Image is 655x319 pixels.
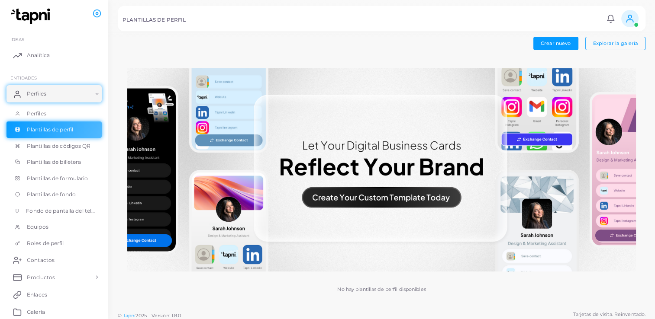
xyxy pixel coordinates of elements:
a: Analítica [6,47,102,64]
span: Perfiles [27,90,46,98]
span: Explorar la galería [593,40,638,46]
span: Plantillas de perfil [27,126,73,134]
a: Enlaces [6,286,102,303]
span: Perfiles [27,110,46,118]
span: Plantillas de formulario [27,175,88,182]
span: Roles de perfil [27,239,64,247]
a: Contactos [6,251,102,268]
a: Tapni [123,313,136,319]
span: Fondo de pantalla del teléfono [26,207,95,215]
span: Plantillas de fondo [27,191,76,198]
p: No hay plantillas de perfil disponibles [337,286,426,293]
h5: PLANTILLAS DE PERFIL [123,17,186,23]
span: Analítica [27,51,50,59]
button: Crear nuevo [533,37,578,50]
span: Versión: 1.8.0 [152,313,181,319]
span: ENTIDADES [10,75,37,80]
a: Productos [6,268,102,286]
span: Equipos [27,223,48,231]
span: IDEAS [10,37,24,42]
a: Roles de perfil [6,235,102,252]
a: Plantillas de formulario [6,170,102,187]
span: Enlaces [27,291,47,299]
span: Crear nuevo [541,40,571,46]
a: Equipos [6,219,102,235]
a: Plantillas de perfil [6,121,102,138]
a: Perfiles [6,85,102,102]
a: Plantillas de códigos QR [6,138,102,154]
a: Plantillas de fondo [6,186,102,203]
a: Plantillas de billetera [6,154,102,170]
a: Fondo de pantalla del teléfono [6,203,102,219]
span: Productos [27,274,55,281]
button: Explorar la galería [585,37,645,50]
span: Contactos [27,256,55,264]
img: logotipo [8,8,56,24]
a: Perfiles [6,105,102,122]
span: Tarjetas de visita. Reinventado. [573,311,645,318]
span: Plantillas de billetera [27,158,81,166]
img: Sin plantillas de perfil [127,68,636,271]
span: Plantillas de códigos QR [27,142,91,150]
span: Galería [27,308,45,316]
